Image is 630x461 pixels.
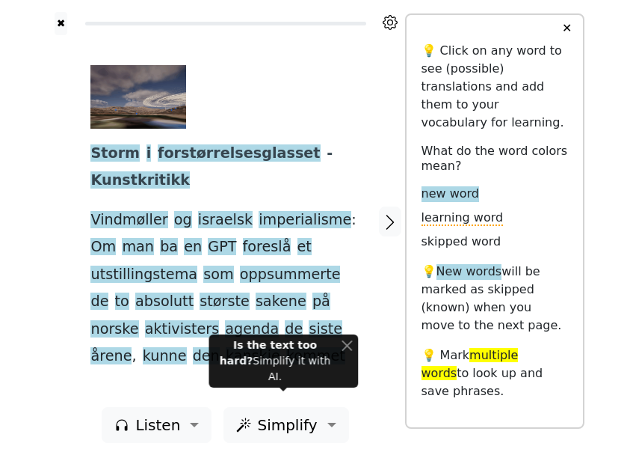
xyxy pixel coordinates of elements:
span: oppsummerte [240,266,341,284]
span: man [122,238,154,257]
span: norske [90,320,138,339]
button: ✕ [553,15,581,42]
span: de [90,293,108,311]
span: og [174,211,192,230]
span: , [132,347,136,366]
span: skipped word [421,234,501,250]
span: i [146,144,152,163]
span: to [115,293,129,311]
div: Simplify it with AI. [215,338,336,385]
span: kunne [143,347,187,366]
button: Simplify [223,407,348,443]
strong: Is the text too hard? [220,339,317,367]
span: et [297,238,312,257]
button: Close [342,338,353,353]
span: learning word [421,210,504,226]
span: de [285,320,303,339]
span: på [312,293,330,311]
button: Listen [102,407,211,443]
span: ba [160,238,178,257]
p: 💡 Mark to look up and save phrases. [421,346,568,400]
span: new word [421,186,479,202]
img: 2-Zifzafa-2024-Lawrence-Abu-Hamdan_crop-978x652.png [90,65,186,129]
span: som [203,266,233,284]
span: israelsk [198,211,253,230]
button: ✖ [55,12,67,35]
span: siste [309,320,342,339]
span: absolutt [135,293,194,311]
p: 💡 Click on any word to see (possible) translations and add them to your vocabulary for learning. [421,42,568,132]
span: forstørrelsesglasset [158,144,320,163]
span: Vindmøller [90,211,167,230]
span: største [200,293,249,311]
h6: What do the word colors mean? [421,144,568,172]
span: utstillingstema [90,266,197,284]
span: Om [90,238,116,257]
p: 💡 will be marked as skipped (known) when you move to the next page. [421,263,568,335]
span: imperialisme [259,211,351,230]
span: Kunstkritikk [90,171,190,190]
span: Simplify [257,414,317,436]
span: multiple words [421,348,519,380]
span: en [184,238,202,257]
span: Storm [90,144,140,163]
span: aktivisters [145,320,220,339]
span: den [193,347,220,366]
span: - [327,144,333,163]
span: Listen [135,414,180,436]
span: agenda [225,320,279,339]
span: : [351,211,356,230]
span: foreslå [243,238,291,257]
span: årene [90,347,132,366]
span: GPT [208,238,236,257]
span: New words [436,264,502,280]
span: sakene [256,293,306,311]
